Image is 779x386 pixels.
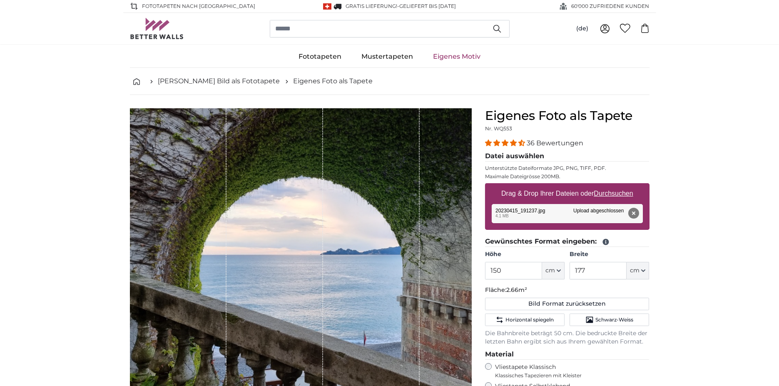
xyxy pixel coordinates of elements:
span: Geliefert bis [DATE] [400,3,456,9]
button: cm [627,262,649,279]
p: Maximale Dateigrösse 200MB. [485,173,650,180]
button: Bild Format zurücksetzen [485,298,650,310]
img: Betterwalls [130,18,184,39]
legend: Datei auswählen [485,151,650,162]
legend: Material [485,349,650,360]
span: 36 Bewertungen [527,139,583,147]
span: 4.31 stars [485,139,527,147]
label: Drag & Drop Ihrer Dateien oder [498,185,637,202]
span: 2.66m² [506,286,527,294]
span: Horizontal spiegeln [505,316,554,323]
span: 60'000 ZUFRIEDENE KUNDEN [572,2,650,10]
button: Schwarz-Weiss [570,314,649,326]
label: Vliestapete Klassisch [495,363,642,379]
span: cm [630,266,640,275]
a: [PERSON_NAME] Bild als Fototapete [158,76,280,86]
legend: Gewünschtes Format eingeben: [485,237,650,247]
p: Fläche: [485,286,650,294]
p: Unterstützte Dateiformate JPG, PNG, TIFF, PDF. [485,165,650,172]
span: Nr. WQ553 [485,125,512,132]
p: Die Bahnbreite beträgt 50 cm. Die bedruckte Breite der letzten Bahn ergibt sich aus Ihrem gewählt... [485,329,650,346]
u: Durchsuchen [594,190,633,197]
a: Mustertapeten [351,46,423,67]
nav: breadcrumbs [130,68,650,95]
span: Schwarz-Weiss [595,316,633,323]
span: Klassisches Tapezieren mit Kleister [495,372,642,379]
h1: Eigenes Foto als Tapete [485,108,650,123]
button: Horizontal spiegeln [485,314,565,326]
span: Fototapeten nach [GEOGRAPHIC_DATA] [142,2,256,10]
label: Höhe [485,250,565,259]
span: - [398,3,456,9]
label: Breite [570,250,649,259]
button: cm [542,262,565,279]
a: Eigenes Foto als Tapete [294,76,373,86]
a: Eigenes Motiv [423,46,490,67]
a: Fototapeten [289,46,351,67]
img: Schweiz [323,3,331,10]
span: GRATIS Lieferung! [346,3,398,9]
button: (de) [570,21,595,36]
span: cm [545,266,555,275]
